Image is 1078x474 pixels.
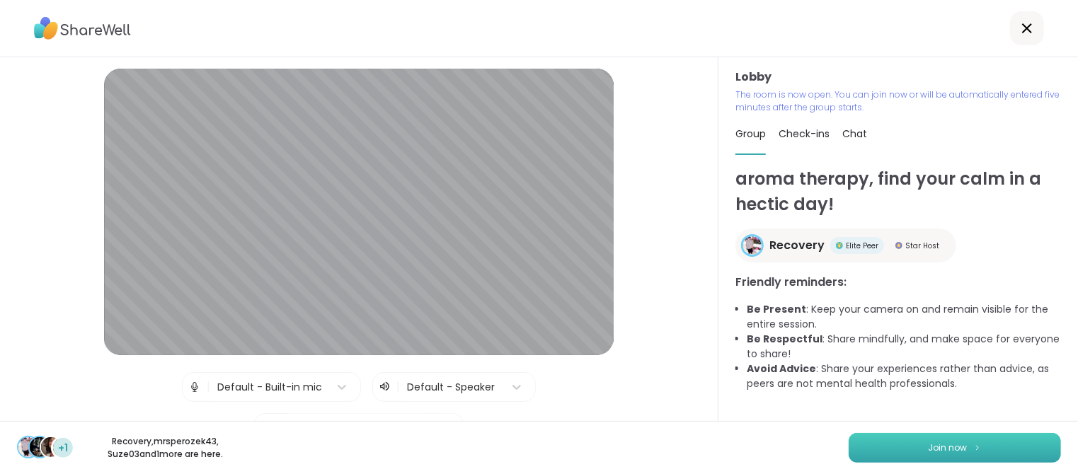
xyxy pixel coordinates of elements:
span: | [207,373,210,401]
span: Check-ins [779,127,830,141]
span: +1 [58,441,68,456]
span: Star Host [905,241,939,251]
div: Default - Built-in mic [217,380,322,395]
p: Recovery , mrsperozek43 , Suze03 and 1 more are here. [86,435,245,461]
span: Recovery [769,237,825,254]
img: Microphone [188,373,201,401]
p: The room is now open. You can join now or will be automatically entered five minutes after the gr... [735,88,1061,114]
span: | [279,414,282,442]
span: Group [735,127,766,141]
img: Suze03 [41,437,61,457]
img: Star Host [895,242,902,249]
b: Be Present [747,302,806,316]
img: ShareWell Logo [34,12,131,45]
button: Join now [849,433,1061,463]
img: Recovery [743,236,762,255]
img: Camera [260,414,273,442]
b: Avoid Advice [747,362,816,376]
li: : Share mindfully, and make space for everyone to share! [747,332,1061,362]
img: ShareWell Logomark [973,444,982,451]
img: mrsperozek43 [30,437,50,457]
span: Chat [842,127,867,141]
img: Elite Peer [836,242,843,249]
li: : Keep your camera on and remain visible for the entire session. [747,302,1061,332]
span: | [396,378,400,395]
b: Be Respectful [747,332,822,346]
span: Join now [929,441,968,454]
img: Recovery [18,437,38,457]
h3: Lobby [735,69,1061,86]
a: RecoveryRecoveryElite PeerElite PeerStar HostStar Host [735,229,956,262]
h1: aroma therapy, find your calm in a hectic day! [735,166,1061,217]
h3: Friendly reminders: [735,274,1061,291]
span: Elite Peer [846,241,878,251]
li: : Share your experiences rather than advice, as peers are not mental health professionals. [747,362,1061,391]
